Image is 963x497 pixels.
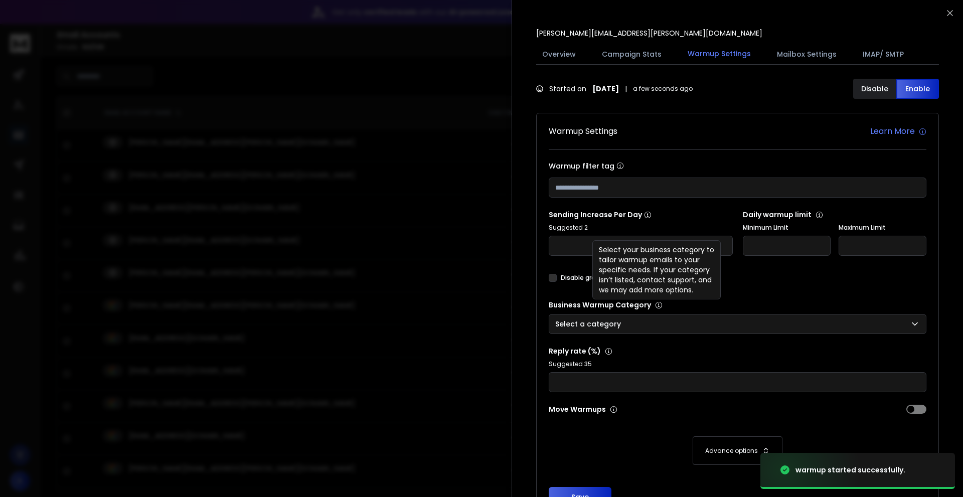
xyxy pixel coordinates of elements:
p: Daily warmup limit [743,210,927,220]
button: Overview [536,43,582,65]
button: Warmup Settings [682,43,757,66]
label: Minimum Limit [743,224,831,232]
p: Sending Increase Per Day [549,210,733,220]
div: Select your business category to tailor warmup emails to your specific needs. If your category is... [592,240,721,299]
p: Suggested 35 [549,360,926,368]
p: Reply rate (%) [549,346,926,356]
label: Disable gradual warmup [561,274,636,282]
button: IMAP/ SMTP [857,43,910,65]
p: Move Warmups [549,404,735,414]
p: Business Warmup Category [549,300,926,310]
div: warmup started successfully. [795,465,905,475]
label: Maximum Limit [839,224,926,232]
div: Started on [536,84,693,94]
strong: [DATE] [592,84,619,94]
button: Campaign Stats [596,43,668,65]
span: | [625,84,627,94]
button: Mailbox Settings [771,43,843,65]
p: Select a category [555,319,625,329]
label: Warmup filter tag [549,162,926,170]
p: Advance options [705,447,758,455]
p: Suggested 2 [549,224,733,232]
button: Advance options [559,436,916,465]
button: Disable [853,79,896,99]
span: a few seconds ago [633,85,693,93]
button: DisableEnable [853,79,939,99]
p: [PERSON_NAME][EMAIL_ADDRESS][PERSON_NAME][DOMAIN_NAME] [536,28,762,38]
a: Learn More [870,125,926,137]
h1: Warmup Settings [549,125,617,137]
button: Enable [896,79,939,99]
